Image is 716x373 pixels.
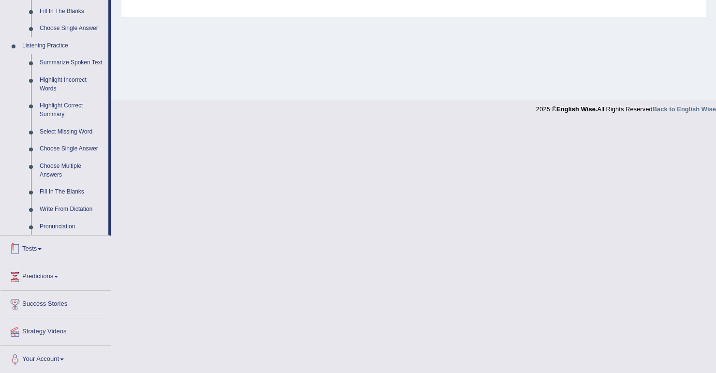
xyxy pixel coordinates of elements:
a: Choose Multiple Answers [35,158,108,183]
a: Back to English Wise [653,105,716,113]
a: Choose Single Answer [35,20,108,37]
a: Predictions [0,263,111,287]
a: Success Stories [0,291,111,315]
a: Listening Practice [18,37,108,55]
div: 2025 © All Rights Reserved [536,100,716,114]
a: Summarize Spoken Text [35,54,108,72]
a: Pronunciation [35,218,108,236]
a: Highlight Incorrect Words [35,72,108,97]
a: Select Missing Word [35,123,108,141]
a: Tests [0,236,111,260]
a: Highlight Correct Summary [35,97,108,123]
a: Fill In The Blanks [35,183,108,201]
a: Write From Dictation [35,201,108,218]
a: Your Account [0,346,111,370]
a: Choose Single Answer [35,140,108,158]
strong: English Wise. [556,105,597,113]
a: Strategy Videos [0,318,111,343]
a: Fill In The Blanks [35,3,108,20]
